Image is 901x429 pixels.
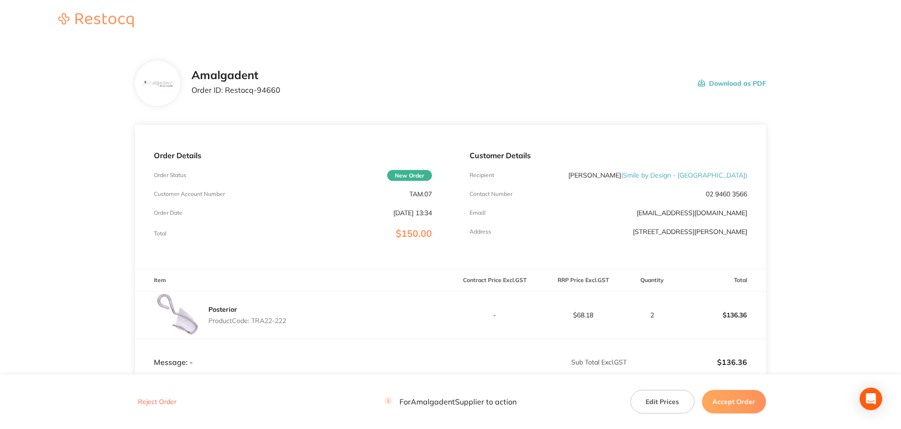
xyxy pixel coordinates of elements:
[678,304,765,326] p: $136.36
[539,269,627,291] th: RRP Price Excl. GST
[451,358,627,366] p: Sub Total Excl. GST
[451,311,539,319] p: -
[470,151,747,160] p: Customer Details
[637,209,747,217] a: [EMAIL_ADDRESS][DOMAIN_NAME]
[628,358,747,366] p: $136.36
[470,228,491,235] p: Address
[154,210,183,216] p: Order Date
[135,339,450,367] td: Message: -
[154,151,431,160] p: Order Details
[698,69,766,98] button: Download as PDF
[387,170,432,181] span: New Order
[628,311,677,319] p: 2
[470,191,512,197] p: Contact Number
[208,305,237,314] a: Posterior
[706,190,747,198] p: 02 9460 3566
[633,228,747,235] p: [STREET_ADDRESS][PERSON_NAME]
[396,227,432,239] span: $150.00
[208,317,286,324] p: Product Code: TRA22-222
[154,191,225,197] p: Customer Account Number
[384,397,517,406] p: For Amalgadent Supplier to action
[154,172,186,178] p: Order Status
[451,269,539,291] th: Contract Price Excl. GST
[191,86,280,94] p: Order ID: Restocq- 94660
[678,269,766,291] th: Total
[154,291,201,339] img: YTc4ODUxMA
[470,172,494,178] p: Recipient
[630,390,694,413] button: Edit Prices
[143,80,173,88] img: b285Ymlzag
[702,390,766,413] button: Accept Order
[135,398,179,406] button: Reject Order
[627,269,678,291] th: Quantity
[539,311,627,319] p: $68.18
[154,230,167,237] p: Total
[568,171,747,179] p: [PERSON_NAME]
[860,388,882,410] div: Open Intercom Messenger
[470,210,486,216] p: Emaill
[191,69,280,82] h2: Amalgadent
[621,171,747,179] span: ( Smile by Design - [GEOGRAPHIC_DATA] )
[49,13,143,29] a: Restocq logo
[135,269,450,291] th: Item
[393,209,432,217] p: [DATE] 13:34
[49,13,143,27] img: Restocq logo
[409,190,432,198] p: TAM.07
